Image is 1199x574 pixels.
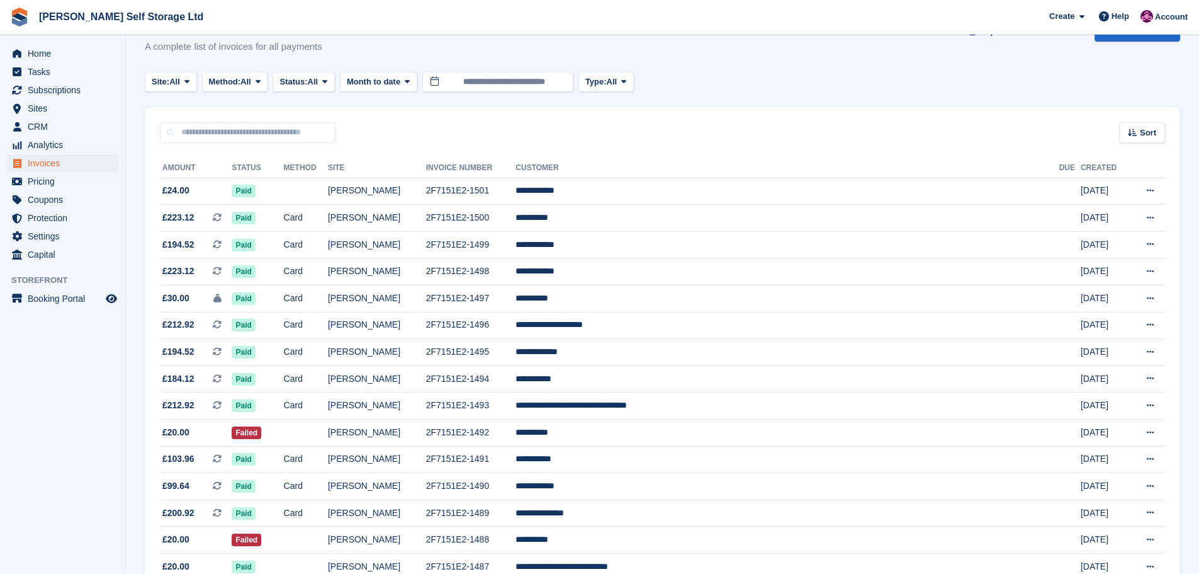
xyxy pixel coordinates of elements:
[426,258,516,285] td: 2F7151E2-1498
[28,227,103,245] span: Settings
[1081,365,1129,393] td: [DATE]
[279,76,307,88] span: Status:
[209,76,241,88] span: Method:
[162,292,189,305] span: £30.00
[6,227,119,245] a: menu
[6,246,119,263] a: menu
[162,318,194,331] span: £212.92
[1059,158,1081,178] th: Due
[328,473,426,500] td: [PERSON_NAME]
[6,45,119,62] a: menu
[232,480,255,493] span: Paid
[145,40,322,54] p: A complete list of invoices for all payments
[162,426,189,439] span: £20.00
[232,507,255,520] span: Paid
[202,72,268,93] button: Method: All
[426,158,516,178] th: Invoice Number
[10,8,29,26] img: stora-icon-8386f47178a22dfd0bd8f6a31ec36ba5ce8667c1dd55bd0f319d3a0aa187defe.svg
[1049,10,1074,23] span: Create
[28,209,103,227] span: Protection
[328,312,426,339] td: [PERSON_NAME]
[426,339,516,366] td: 2F7151E2-1495
[232,212,255,224] span: Paid
[232,185,255,197] span: Paid
[1081,205,1129,232] td: [DATE]
[232,373,255,386] span: Paid
[28,81,103,99] span: Subscriptions
[34,6,208,27] a: [PERSON_NAME] Self Storage Ltd
[1081,158,1129,178] th: Created
[232,561,255,573] span: Paid
[328,420,426,447] td: [PERSON_NAME]
[426,365,516,393] td: 2F7151E2-1494
[162,372,194,386] span: £184.12
[28,45,103,62] span: Home
[1081,312,1129,339] td: [DATE]
[328,178,426,205] td: [PERSON_NAME]
[426,231,516,258] td: 2F7151E2-1499
[28,100,103,117] span: Sites
[284,158,328,178] th: Method
[328,285,426,313] td: [PERSON_NAME]
[6,290,119,307] a: menu
[426,312,516,339] td: 2F7151E2-1496
[28,246,103,263] span: Capital
[6,173,119,190] a: menu
[1140,127,1156,139] span: Sort
[169,76,180,88] span: All
[1081,420,1129,447] td: [DATE]
[328,205,426,232] td: [PERSON_NAME]
[152,76,169,88] span: Site:
[426,473,516,500] td: 2F7151E2-1490
[284,258,328,285] td: Card
[1081,500,1129,527] td: [DATE]
[1081,285,1129,313] td: [DATE]
[426,178,516,205] td: 2F7151E2-1501
[284,500,328,527] td: Card
[162,238,194,251] span: £194.52
[28,191,103,209] span: Coupons
[162,399,194,412] span: £212.92
[145,72,197,93] button: Site: All
[328,500,426,527] td: [PERSON_NAME]
[328,393,426,420] td: [PERSON_NAME]
[284,365,328,393] td: Card
[28,290,103,307] span: Booking Portal
[28,154,103,172] span: Invoices
[1081,473,1129,500] td: [DATE]
[162,533,189,546] span: £20.00
[426,205,516,232] td: 2F7151E2-1500
[6,100,119,117] a: menu
[11,274,125,287] span: Storefront
[6,63,119,81] a: menu
[585,76,607,88] span: Type:
[1081,339,1129,366] td: [DATE]
[284,205,328,232] td: Card
[1081,178,1129,205] td: [DATE]
[232,265,255,278] span: Paid
[328,258,426,285] td: [PERSON_NAME]
[284,339,328,366] td: Card
[284,231,328,258] td: Card
[328,527,426,554] td: [PERSON_NAME]
[328,231,426,258] td: [PERSON_NAME]
[1081,258,1129,285] td: [DATE]
[160,158,232,178] th: Amount
[232,534,261,546] span: Failed
[104,291,119,306] a: Preview store
[284,393,328,420] td: Card
[1081,393,1129,420] td: [DATE]
[426,527,516,554] td: 2F7151E2-1488
[426,420,516,447] td: 2F7151E2-1492
[607,76,617,88] span: All
[1112,10,1129,23] span: Help
[6,154,119,172] a: menu
[162,345,194,359] span: £194.52
[6,209,119,227] a: menu
[232,453,255,466] span: Paid
[578,72,634,93] button: Type: All
[426,285,516,313] td: 2F7151E2-1497
[426,446,516,473] td: 2F7151E2-1491
[1081,446,1129,473] td: [DATE]
[28,118,103,135] span: CRM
